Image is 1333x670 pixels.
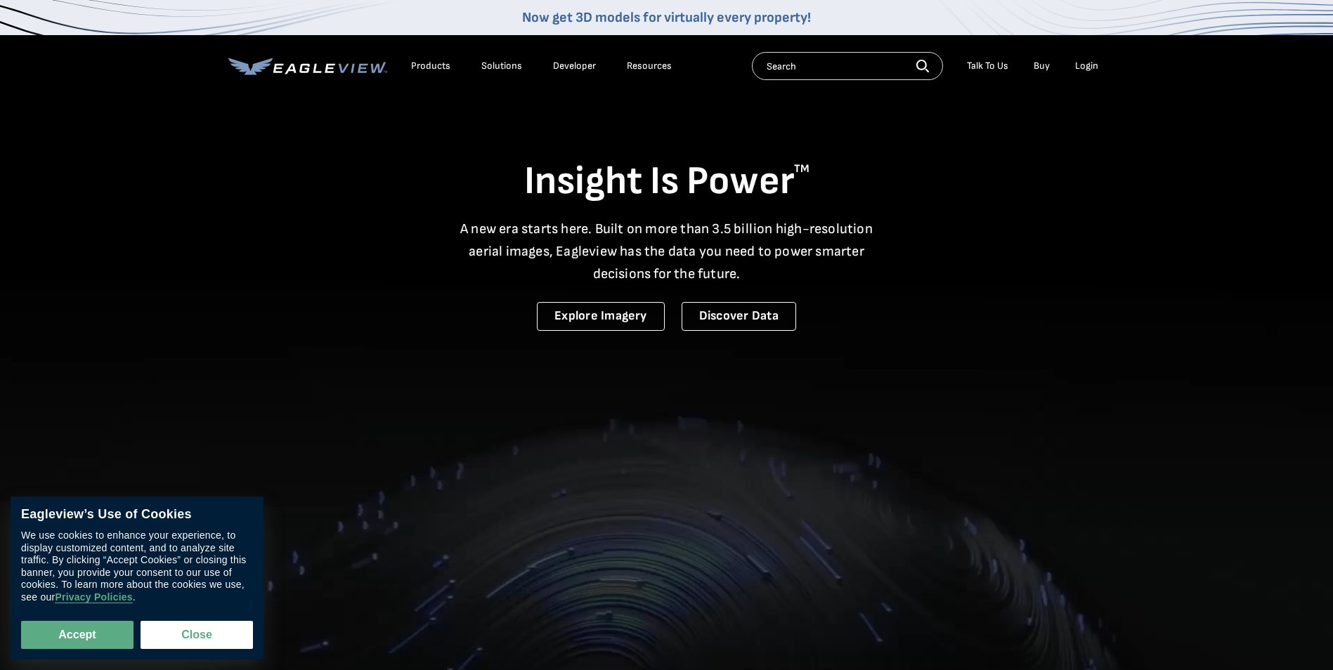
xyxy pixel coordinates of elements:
a: Privacy Policies [55,591,132,603]
p: A new era starts here. Built on more than 3.5 billion high-resolution aerial images, Eagleview ha... [452,218,882,285]
div: We use cookies to enhance your experience, to display customized content, and to analyze site tra... [21,530,253,603]
a: Explore Imagery [537,302,665,331]
h1: Insight Is Power [228,157,1105,206]
div: Eagleview’s Use of Cookies [21,507,253,523]
div: Talk To Us [967,60,1008,72]
div: Resources [627,60,672,72]
input: Search [752,52,943,80]
a: Developer [553,60,596,72]
button: Accept [21,621,134,649]
div: Solutions [481,60,522,72]
a: Now get 3D models for virtually every property! [522,9,811,26]
div: Products [411,60,450,72]
a: Buy [1034,60,1050,72]
a: Discover Data [682,302,796,331]
button: Close [141,621,253,649]
sup: TM [794,162,809,176]
div: Login [1075,60,1098,72]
